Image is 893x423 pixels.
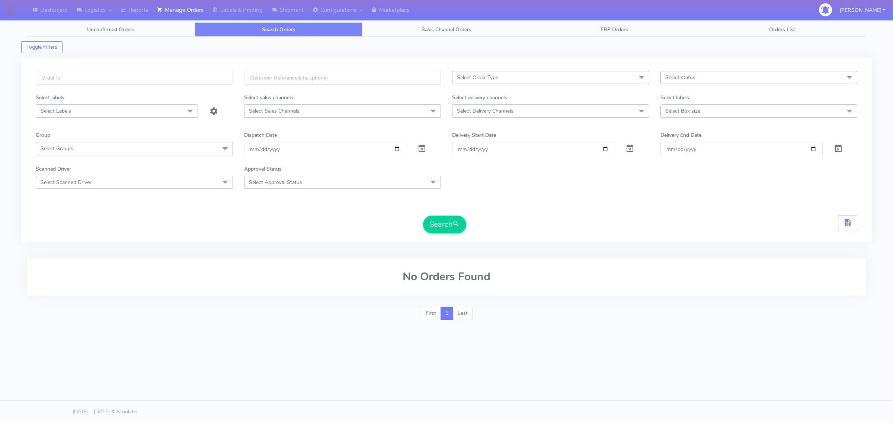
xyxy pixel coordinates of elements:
[36,165,71,173] label: Scanned Driver
[36,271,857,283] h2: No Orders Found
[21,41,63,53] button: Toggle Filters
[422,26,471,33] span: Sales Channel Orders
[249,107,300,114] span: Select Sales Channels
[452,131,496,139] label: Delivery Start Date
[41,179,92,186] span: Select Scanned Driver
[660,131,701,139] label: Delivery End Date
[441,307,453,320] a: 1
[244,94,293,101] label: Select sales channels
[244,71,441,85] input: Customer Reference(email,phone)
[665,74,695,81] span: Select status
[457,74,498,81] span: Select Order Type
[36,94,64,101] label: Select labels
[36,71,233,85] input: Order Id
[423,216,466,233] button: Search
[87,26,135,33] span: Unconfirmed Orders
[244,165,282,173] label: Approval Status
[244,131,277,139] label: Dispatch Date
[27,22,866,37] ul: Tabs
[249,179,302,186] span: Select Approval Status
[262,26,295,33] span: Search Orders
[452,94,507,101] label: Select delivery channels
[41,145,73,152] span: Select Groups
[660,94,689,101] label: Select labels
[665,107,700,114] span: Select Box size
[769,26,795,33] span: Orders List
[41,107,71,114] span: Select Labels
[834,3,891,18] button: [PERSON_NAME]
[36,131,50,139] label: Group
[457,107,513,114] span: Select Delivery Channels
[601,26,628,33] span: ERP Orders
